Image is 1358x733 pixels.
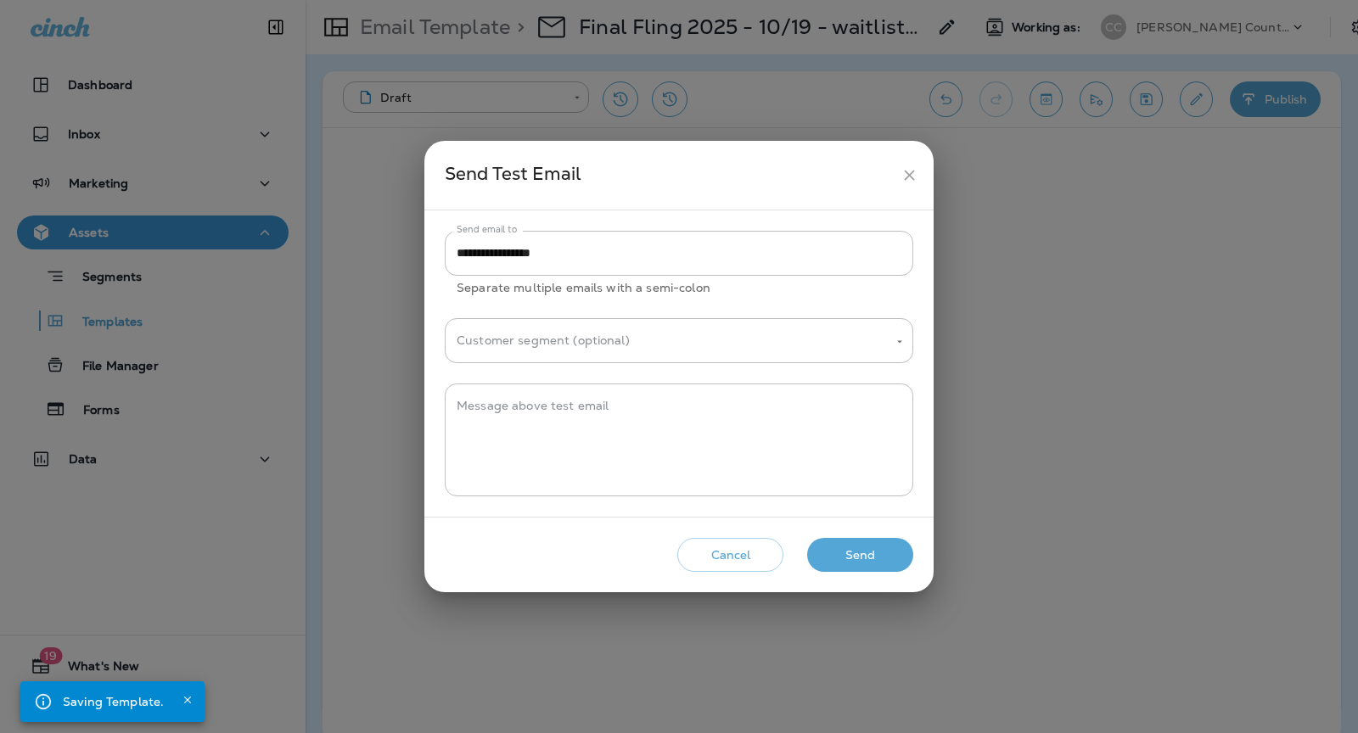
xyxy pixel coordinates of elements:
[445,159,894,191] div: Send Test Email
[892,334,907,350] button: Open
[807,538,913,573] button: Send
[457,278,901,298] p: Separate multiple emails with a semi-colon
[177,690,198,710] button: Close
[677,538,783,573] button: Cancel
[894,159,925,191] button: close
[457,223,517,236] label: Send email to
[63,686,164,717] div: Saving Template.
